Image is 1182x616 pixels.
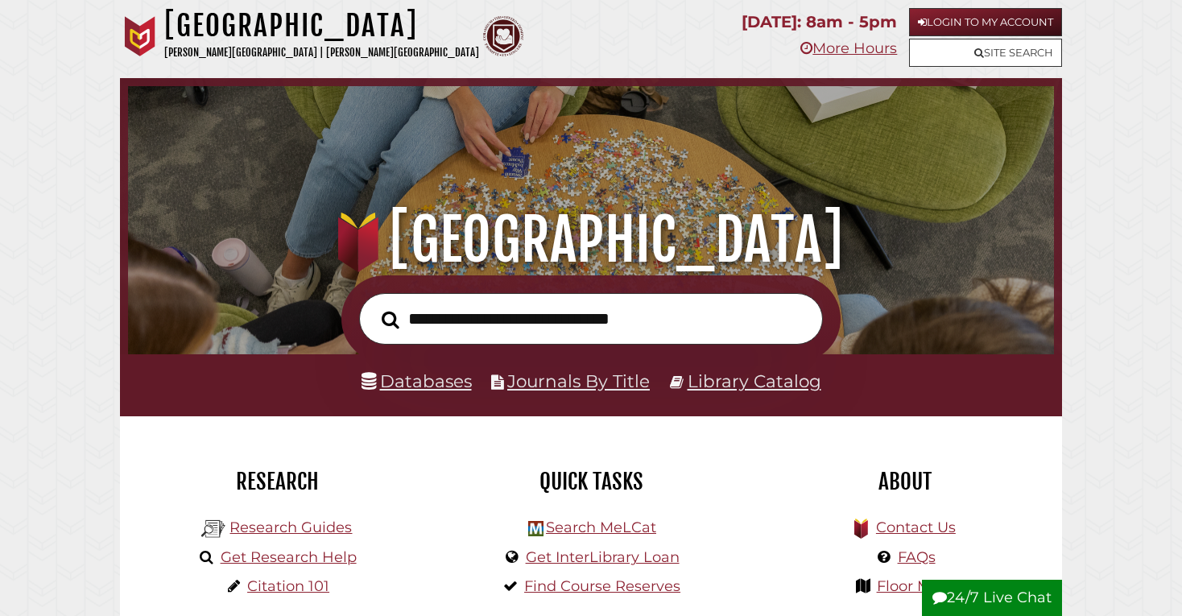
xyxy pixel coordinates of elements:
a: FAQs [898,548,936,566]
img: Calvin University [120,16,160,56]
a: Floor Maps [877,577,957,595]
img: Hekman Library Logo [201,517,225,541]
h2: Quick Tasks [446,468,736,495]
i: Search [382,310,399,329]
p: [PERSON_NAME][GEOGRAPHIC_DATA] | [PERSON_NAME][GEOGRAPHIC_DATA] [164,43,479,62]
a: Find Course Reserves [524,577,680,595]
p: [DATE]: 8am - 5pm [742,8,897,36]
img: Calvin Theological Seminary [483,16,523,56]
a: Get Research Help [221,548,357,566]
a: Citation 101 [247,577,329,595]
img: Hekman Library Logo [528,521,543,536]
a: Login to My Account [909,8,1062,36]
a: Search MeLCat [546,519,656,536]
h2: Research [132,468,422,495]
h2: About [760,468,1050,495]
a: Site Search [909,39,1062,67]
a: More Hours [800,39,897,57]
a: Journals By Title [507,370,650,391]
a: Get InterLibrary Loan [526,548,680,566]
h1: [GEOGRAPHIC_DATA] [146,205,1036,275]
a: Research Guides [229,519,352,536]
a: Library Catalog [688,370,821,391]
a: Contact Us [876,519,956,536]
button: Search [374,306,407,333]
h1: [GEOGRAPHIC_DATA] [164,8,479,43]
a: Databases [362,370,472,391]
